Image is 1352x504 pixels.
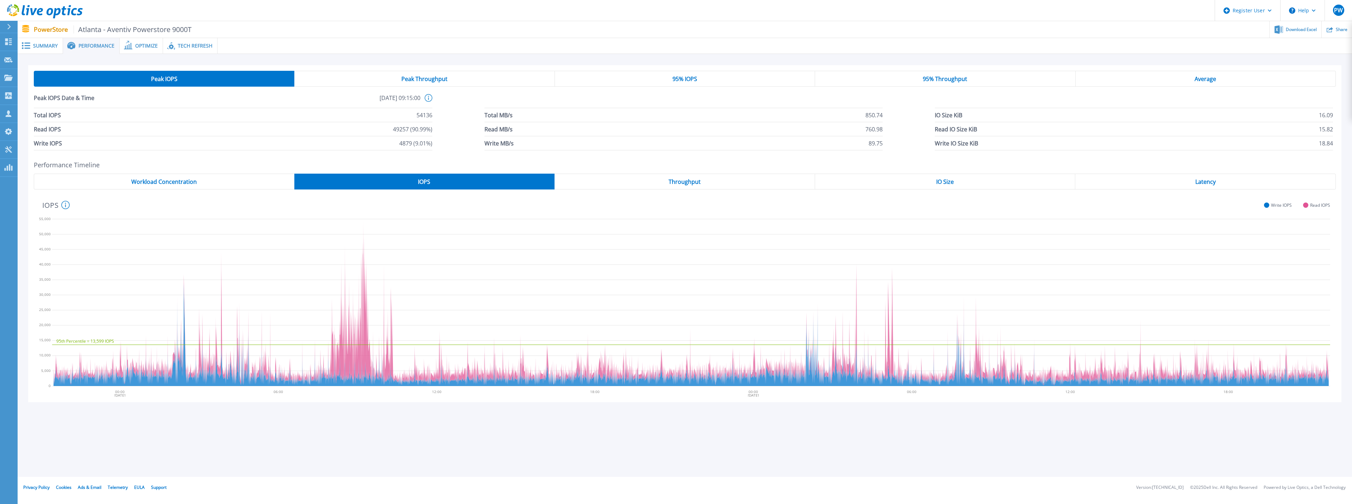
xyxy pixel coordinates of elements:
span: IOPS [418,179,430,185]
text: 50,000 [39,231,51,236]
span: 18.84 [1319,136,1333,150]
text: 12:00 [1065,389,1075,394]
span: Workload Concentration [131,179,197,185]
a: Telemetry [108,484,128,490]
text: 06:00 [274,389,283,394]
span: 49257 (90.99%) [393,122,432,136]
span: 850.74 [865,108,883,122]
span: Read MB/s [484,122,513,136]
text: 18:00 [590,389,600,394]
span: Tech Refresh [178,43,212,48]
span: 54136 [417,108,432,122]
span: Performance [79,43,114,48]
text: [DATE] [114,393,125,398]
span: Throughput [669,179,701,185]
span: Peak IOPS Date & Time [34,94,227,108]
span: Peak IOPS [151,76,177,82]
text: 35,000 [39,277,51,282]
text: 45,000 [39,247,51,251]
span: IO Size [936,179,954,185]
text: 15,000 [39,338,51,343]
text: [DATE] [748,393,759,398]
span: Write IOPS [1271,203,1292,208]
span: 4879 (9.01%) [399,136,432,150]
text: 06:00 [907,389,916,394]
span: IO Size KiB [935,108,962,122]
text: 20,000 [39,323,51,328]
span: Summary [33,43,58,48]
a: Cookies [56,484,71,490]
span: Latency [1195,179,1216,185]
text: 0 [49,383,51,388]
span: 16.09 [1319,108,1333,122]
a: Support [151,484,167,490]
a: Privacy Policy [23,484,50,490]
span: Average [1195,76,1216,82]
span: PW [1334,7,1343,13]
span: Share [1336,27,1347,32]
text: 55,000 [39,216,51,221]
a: EULA [134,484,145,490]
span: Optimize [135,43,158,48]
span: Read IOPS [34,122,61,136]
span: [DATE] 09:15:00 [227,94,420,108]
span: Atlanta - Aventiv Powerstore 9000T [74,25,192,33]
text: 18:00 [1224,389,1233,394]
text: 40,000 [39,262,51,267]
h2: Performance Timeline [34,161,1336,169]
h4: IOPS [42,201,70,209]
text: 95th Percentile = 13,599 IOPS [56,338,114,344]
text: 12:00 [432,389,442,394]
text: 30,000 [39,292,51,297]
li: Powered by Live Optics, a Dell Technology [1264,485,1346,490]
span: Download Excel [1286,27,1317,32]
a: Ads & Email [78,484,101,490]
span: 95% IOPS [672,76,697,82]
text: 00:00 [115,389,125,394]
text: 00:00 [749,389,758,394]
li: © 2025 Dell Inc. All Rights Reserved [1190,485,1257,490]
text: 5,000 [41,368,51,373]
span: Total MB/s [484,108,513,122]
text: 25,000 [39,307,51,312]
text: 10,000 [39,353,51,358]
span: 89.75 [869,136,883,150]
span: Write MB/s [484,136,514,150]
span: Total IOPS [34,108,61,122]
span: 15.82 [1319,122,1333,136]
span: 95% Throughput [923,76,967,82]
span: Read IO Size KiB [935,122,977,136]
span: 760.98 [865,122,883,136]
span: Write IOPS [34,136,62,150]
span: Peak Throughput [401,76,447,82]
span: Read IOPS [1310,203,1330,208]
p: PowerStore [34,25,192,33]
li: Version: [TECHNICAL_ID] [1136,485,1184,490]
span: Write IO Size KiB [935,136,978,150]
